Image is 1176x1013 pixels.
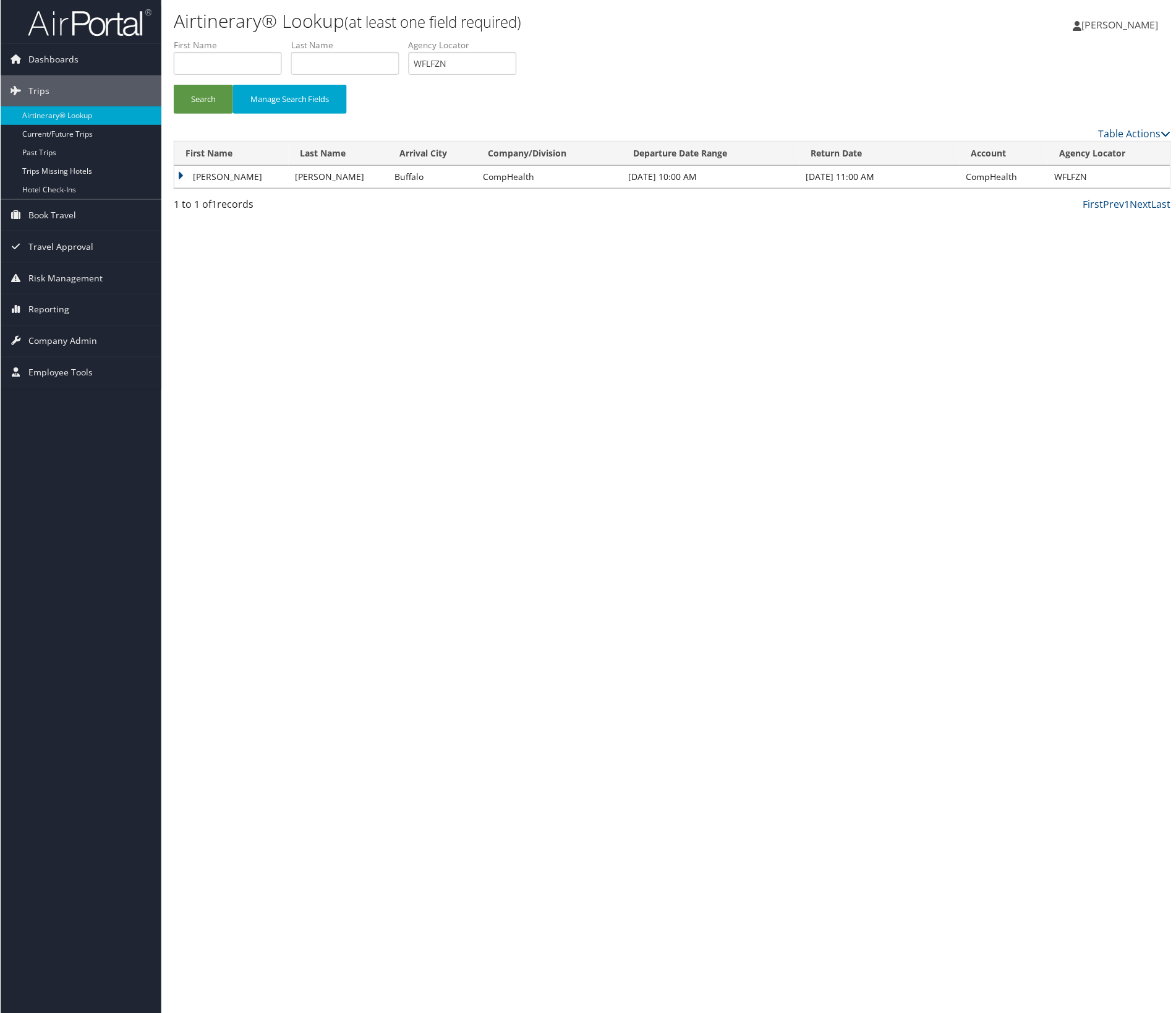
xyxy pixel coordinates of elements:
[1099,127,1171,140] a: Table Actions
[408,39,526,51] label: Agency Locator
[799,142,960,166] th: Return Date: activate to sort column ascending
[291,39,408,51] label: Last Name
[28,231,93,262] span: Travel Approval
[173,8,838,34] h1: Airtinerary® Lookup
[344,12,521,32] small: (at least one field required)
[28,44,78,75] span: Dashboards
[622,142,799,166] th: Departure Date Range: activate to sort column ascending
[28,75,49,106] span: Trips
[174,142,288,166] th: First Name: activate to sort column ascending
[799,166,960,188] td: [DATE] 11:00 AM
[211,197,216,211] span: 1
[28,263,102,294] span: Risk Management
[288,142,388,166] th: Last Name: activate to sort column ascending
[960,142,1049,166] th: Account: activate to sort column ascending
[173,197,409,218] div: 1 to 1 of records
[477,142,622,166] th: Company/Division
[174,166,288,188] td: [PERSON_NAME]
[173,39,291,51] label: First Name
[622,166,799,188] td: [DATE] 10:00 AM
[27,8,151,37] img: airportal-logo.png
[232,85,346,114] button: Manage Search Fields
[388,166,477,188] td: Buffalo
[1152,197,1171,211] a: Last
[1083,197,1104,211] a: First
[28,357,92,388] span: Employee Tools
[1073,6,1171,43] a: [PERSON_NAME]
[1048,166,1170,188] td: WFLFZN
[173,85,232,114] button: Search
[477,166,622,188] td: CompHealth
[388,142,477,166] th: Arrival City: activate to sort column ascending
[28,200,75,231] span: Book Travel
[1048,142,1170,166] th: Agency Locator: activate to sort column ascending
[1130,197,1152,211] a: Next
[960,166,1049,188] td: CompHealth
[28,294,69,325] span: Reporting
[28,326,96,357] span: Company Admin
[1125,197,1130,211] a: 1
[1082,18,1159,32] span: [PERSON_NAME]
[288,166,388,188] td: [PERSON_NAME]
[1104,197,1125,211] a: Prev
